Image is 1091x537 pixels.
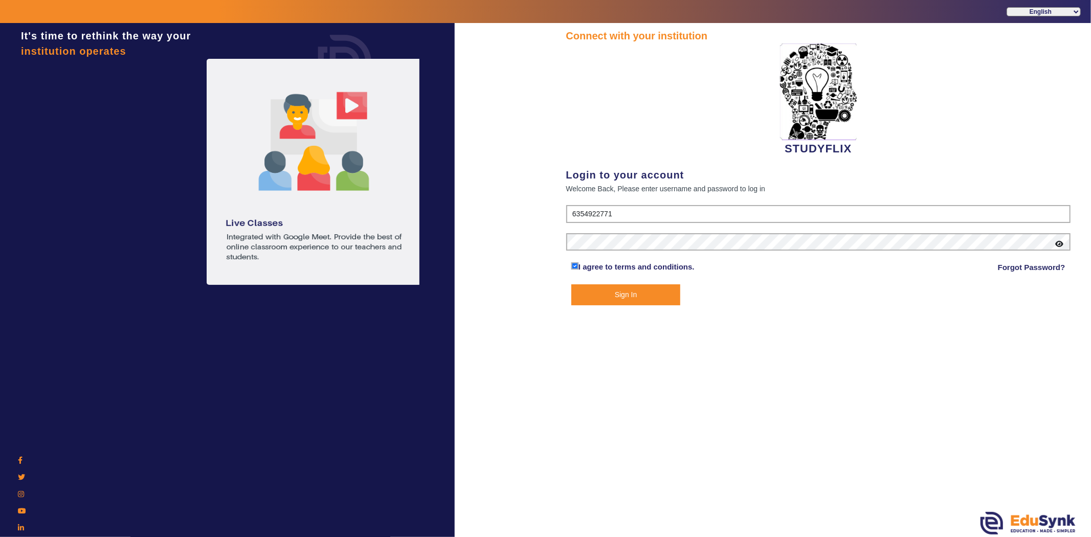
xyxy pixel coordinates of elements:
img: edusynk.png [981,512,1076,534]
div: Login to your account [566,167,1071,183]
span: institution operates [21,46,126,57]
img: 2da83ddf-6089-4dce-a9e2-416746467bdd [780,43,857,140]
div: STUDYFLIX [566,43,1071,157]
a: I agree to terms and conditions. [578,262,695,271]
input: User Name [566,205,1071,223]
a: Forgot Password? [998,261,1065,274]
div: Welcome Back, Please enter username and password to log in [566,183,1071,195]
button: Sign In [571,284,680,305]
img: login1.png [207,59,421,285]
div: Connect with your institution [566,28,1071,43]
img: login.png [306,23,383,100]
span: It's time to rethink the way your [21,30,191,41]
